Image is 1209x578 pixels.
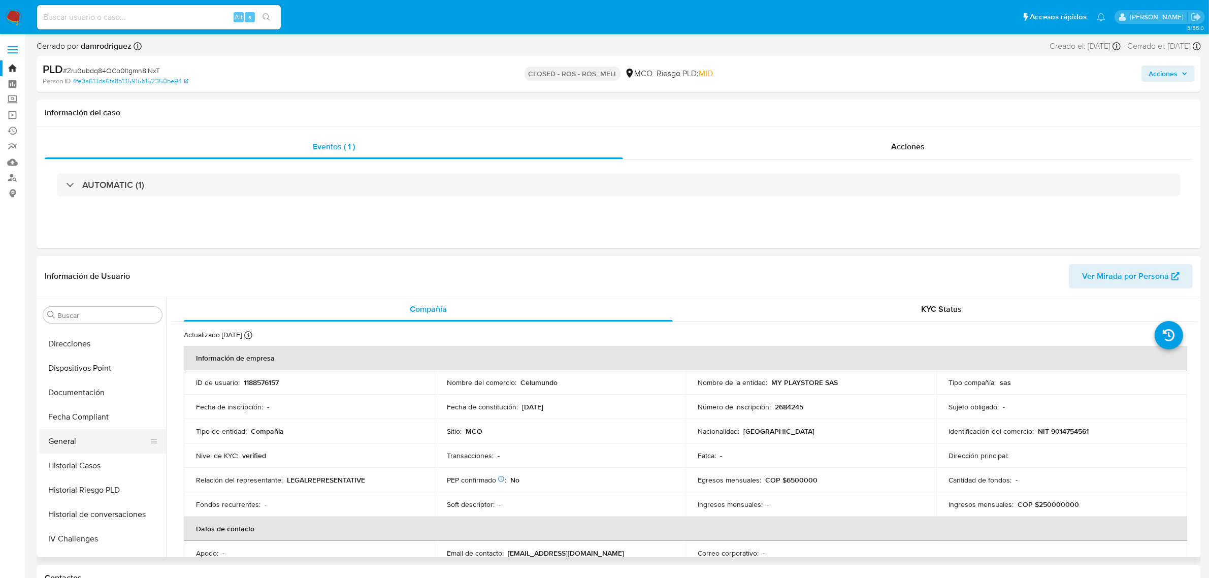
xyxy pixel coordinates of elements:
p: Nacionalidad : [698,427,739,436]
p: MCO [466,427,482,436]
button: Historial Riesgo PLD [39,478,166,502]
button: Historial de conversaciones [39,502,166,527]
p: ID de usuario : [196,378,240,387]
span: Eventos ( 1 ) [313,141,355,152]
p: - [222,549,224,558]
p: juan.montanobonaga@mercadolibre.com.co [1130,12,1187,22]
p: Apodo : [196,549,218,558]
button: Dispositivos Point [39,356,166,380]
div: AUTOMATIC (1) [57,173,1181,197]
h3: AUTOMATIC (1) [82,179,144,190]
p: 2684245 [775,402,803,411]
button: Información de accesos [39,551,166,575]
p: [GEOGRAPHIC_DATA] [743,427,814,436]
p: LEGALREPRESENTATIVE [287,475,365,485]
span: Compañía [410,303,447,315]
a: 4fe0a613da6fa8b135915b152360be94 [73,77,188,86]
p: CLOSED - ROS - ROS_MELI [525,67,620,81]
p: PEP confirmado : [447,475,506,485]
p: - [499,500,501,509]
p: 1188576157 [244,378,279,387]
p: Fatca : [698,451,716,460]
span: Riesgo PLD: [657,68,713,79]
button: Documentación [39,380,166,405]
span: KYC Status [922,303,962,315]
p: - [267,402,269,411]
span: s [248,12,251,22]
input: Buscar usuario o caso... [37,11,281,24]
button: Acciones [1141,66,1195,82]
p: Nombre de la entidad : [698,378,767,387]
p: - [265,500,267,509]
p: Dirección principal : [949,451,1008,460]
span: # Zru0ubdq84OCo0ltgmn8iNxT [63,66,160,76]
button: Buscar [47,311,55,319]
p: Fecha de constitución : [447,402,518,411]
span: Cerrado por [37,41,132,52]
b: Person ID [43,77,71,86]
p: Nombre del comercio : [447,378,516,387]
p: Número de inscripción : [698,402,771,411]
p: MY PLAYSTORE SAS [771,378,838,387]
p: Sitio : [447,427,462,436]
p: Identificación del comercio : [949,427,1034,436]
p: Correo corporativo : [698,549,759,558]
span: Ver Mirada por Persona [1082,264,1169,288]
p: Fecha de inscripción : [196,402,263,411]
p: - [763,549,765,558]
button: General [39,429,158,454]
button: Historial Casos [39,454,166,478]
p: COP $250000000 [1018,500,1079,509]
button: Ver Mirada por Persona [1069,264,1193,288]
p: NIT 9014754561 [1038,427,1089,436]
p: sas [1000,378,1011,387]
p: Transacciones : [447,451,494,460]
button: search-icon [256,10,277,24]
p: Tipo compañía : [949,378,996,387]
p: COP $6500000 [765,475,818,485]
p: [DATE] [522,402,543,411]
button: Direcciones [39,332,166,356]
span: Alt [235,12,243,22]
p: Celumundo [520,378,558,387]
p: - [1003,402,1005,411]
p: Fondos recurrentes : [196,500,260,509]
p: Soft descriptor : [447,500,495,509]
span: - [1123,41,1125,52]
button: IV Challenges [39,527,166,551]
h1: Información del caso [45,108,1193,118]
span: Acciones [891,141,925,152]
th: Información de empresa [184,346,1187,370]
p: verified [242,451,266,460]
p: - [720,451,722,460]
p: Ingresos mensuales : [949,500,1014,509]
p: - [1016,475,1018,485]
p: Nivel de KYC : [196,451,238,460]
a: Notificaciones [1097,13,1105,21]
div: MCO [625,68,653,79]
button: Fecha Compliant [39,405,166,429]
p: Email de contacto : [447,549,504,558]
p: Egresos mensuales : [698,475,761,485]
h1: Información de Usuario [45,271,130,281]
p: Actualizado [DATE] [184,330,242,340]
a: Salir [1191,12,1201,22]
input: Buscar [57,311,158,320]
p: Ingresos mensuales : [698,500,763,509]
b: PLD [43,61,63,77]
p: Relación del representante : [196,475,283,485]
p: Tipo de entidad : [196,427,247,436]
p: No [510,475,519,485]
span: Acciones [1149,66,1178,82]
p: Sujeto obligado : [949,402,999,411]
p: Cantidad de fondos : [949,475,1011,485]
th: Datos de contacto [184,517,1187,541]
span: Accesos rápidos [1030,12,1087,22]
p: Compañia [251,427,284,436]
span: MID [699,68,713,79]
b: damrodriguez [79,40,132,52]
p: - [767,500,769,509]
div: Cerrado el: [DATE] [1127,41,1201,52]
p: [EMAIL_ADDRESS][DOMAIN_NAME] [508,549,624,558]
div: Creado el: [DATE] [1050,41,1121,52]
